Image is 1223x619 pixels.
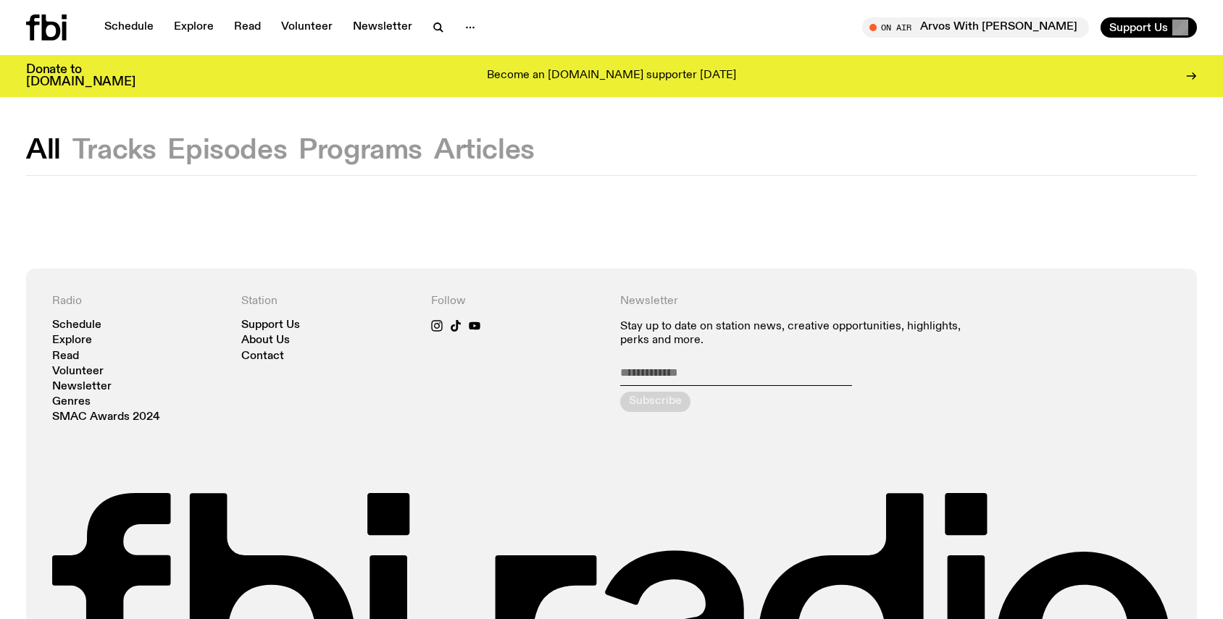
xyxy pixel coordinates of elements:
a: Read [52,351,79,362]
a: Contact [241,351,284,362]
button: Support Us [1101,17,1197,38]
a: Genres [52,397,91,408]
button: Tracks [72,138,156,164]
button: Episodes [167,138,287,164]
a: Explore [52,335,92,346]
h4: Station [241,295,413,308]
button: On AirArvos With [PERSON_NAME] [862,17,1089,38]
a: Support Us [241,320,300,331]
a: SMAC Awards 2024 [52,412,160,423]
button: Programs [299,138,422,164]
h4: Radio [52,295,224,308]
a: Read [225,17,270,38]
a: Newsletter [344,17,421,38]
a: About Us [241,335,290,346]
a: Volunteer [272,17,341,38]
p: Stay up to date on station news, creative opportunities, highlights, perks and more. [620,320,982,348]
h3: Donate to [DOMAIN_NAME] [26,64,135,88]
button: All [26,138,61,164]
a: Schedule [96,17,162,38]
h4: Follow [431,295,603,308]
a: Schedule [52,320,101,331]
button: Subscribe [620,392,690,412]
a: Volunteer [52,366,104,377]
a: Explore [165,17,222,38]
span: Support Us [1109,21,1168,34]
button: Articles [434,138,535,164]
a: Newsletter [52,382,112,392]
p: Become an [DOMAIN_NAME] supporter [DATE] [487,70,736,83]
h4: Newsletter [620,295,982,308]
